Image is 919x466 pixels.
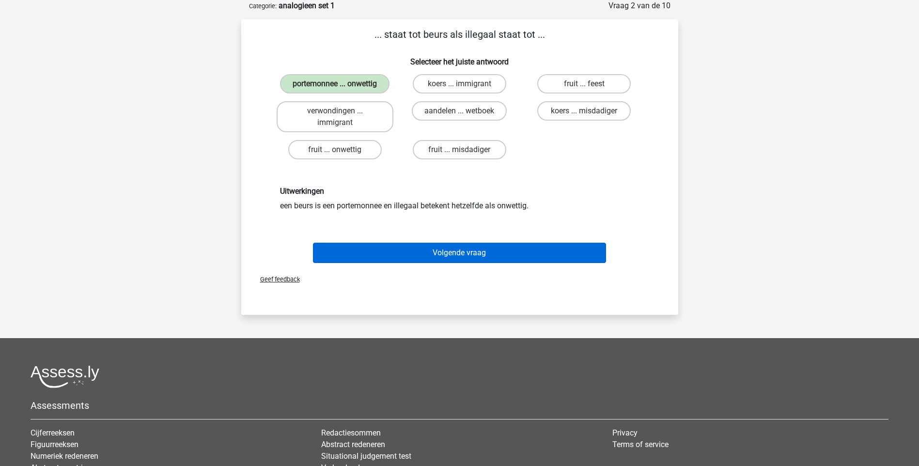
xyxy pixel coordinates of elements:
div: een beurs is een portemonnee en illegaal betekent hetzelfde als onwettig. [273,186,647,211]
label: fruit ... misdadiger [413,140,506,159]
p: ... staat tot beurs als illegaal staat tot ... [257,27,663,42]
a: Abstract redeneren [321,440,385,449]
button: Volgende vraag [313,243,606,263]
img: Assessly logo [31,365,99,388]
label: fruit ... feest [537,74,631,93]
a: Redactiesommen [321,428,381,437]
span: Geef feedback [252,276,300,283]
h6: Selecteer het juiste antwoord [257,49,663,66]
a: Situational judgement test [321,451,411,461]
label: koers ... misdadiger [537,101,631,121]
h5: Assessments [31,400,888,411]
a: Terms of service [612,440,669,449]
a: Figuurreeksen [31,440,78,449]
label: portemonnee ... onwettig [280,74,389,93]
a: Cijferreeksen [31,428,75,437]
strong: analogieen set 1 [279,1,335,10]
label: koers ... immigrant [413,74,506,93]
small: Categorie: [249,2,277,10]
a: Numeriek redeneren [31,451,98,461]
label: verwondingen ... immigrant [277,101,393,132]
a: Privacy [612,428,638,437]
label: fruit ... onwettig [288,140,382,159]
label: aandelen ... wetboek [412,101,507,121]
h6: Uitwerkingen [280,186,639,196]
